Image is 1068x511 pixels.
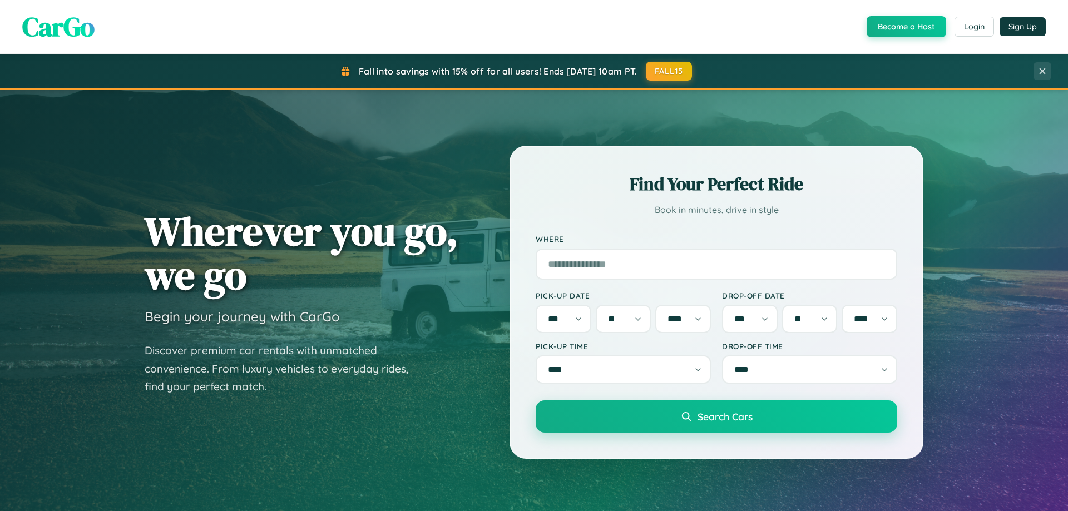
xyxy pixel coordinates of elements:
button: Sign Up [1000,17,1046,36]
p: Discover premium car rentals with unmatched convenience. From luxury vehicles to everyday rides, ... [145,341,423,396]
h2: Find Your Perfect Ride [536,172,897,196]
button: Login [955,17,994,37]
label: Drop-off Time [722,341,897,351]
button: Search Cars [536,400,897,433]
h3: Begin your journey with CarGo [145,308,340,325]
span: CarGo [22,8,95,45]
label: Drop-off Date [722,291,897,300]
p: Book in minutes, drive in style [536,202,897,218]
span: Fall into savings with 15% off for all users! Ends [DATE] 10am PT. [359,66,637,77]
button: Become a Host [867,16,946,37]
label: Pick-up Date [536,291,711,300]
span: Search Cars [698,410,753,423]
label: Where [536,235,897,244]
h1: Wherever you go, we go [145,209,458,297]
label: Pick-up Time [536,341,711,351]
button: FALL15 [646,62,693,81]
